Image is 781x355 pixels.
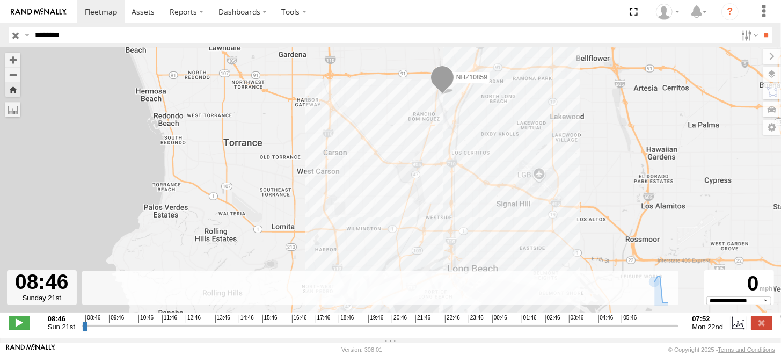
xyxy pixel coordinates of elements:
button: Zoom in [5,53,20,67]
span: 12:46 [186,315,201,323]
span: 14:46 [239,315,254,323]
span: 22:46 [445,315,460,323]
img: rand-logo.svg [11,8,67,16]
span: 04:46 [598,315,614,323]
span: 17:46 [316,315,331,323]
span: 09:46 [109,315,124,323]
span: Mon 22nd Sep 2025 [692,323,724,331]
div: 0 [706,272,772,296]
span: NHZ10859 [456,73,487,81]
a: Terms and Conditions [718,346,775,353]
label: Search Filter Options [737,27,760,43]
span: 23:46 [469,315,484,323]
i: ? [721,3,739,20]
span: 03:46 [569,315,584,323]
span: 19:46 [368,315,383,323]
span: 05:46 [622,315,637,323]
span: 18:46 [339,315,354,323]
div: Version: 308.01 [341,346,382,353]
span: 00:46 [492,315,507,323]
span: 02:46 [545,315,560,323]
button: Zoom Home [5,82,20,97]
span: 01:46 [522,315,537,323]
span: 21:46 [415,315,430,323]
span: 15:46 [262,315,278,323]
label: Play/Stop [9,316,30,330]
span: Sun 21st Sep 2025 [48,323,75,331]
strong: 08:46 [48,315,75,323]
button: Zoom out [5,67,20,82]
span: 08:46 [85,315,100,323]
label: Close [751,316,772,330]
strong: 07:52 [692,315,724,323]
span: 13:46 [215,315,230,323]
label: Map Settings [763,120,781,135]
div: Zulema McIntosch [652,4,683,20]
span: 16:46 [292,315,307,323]
label: Search Query [23,27,31,43]
span: 10:46 [138,315,154,323]
label: Measure [5,102,20,117]
span: 20:46 [392,315,407,323]
span: 11:46 [162,315,177,323]
div: © Copyright 2025 - [668,346,775,353]
a: Visit our Website [6,344,55,355]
